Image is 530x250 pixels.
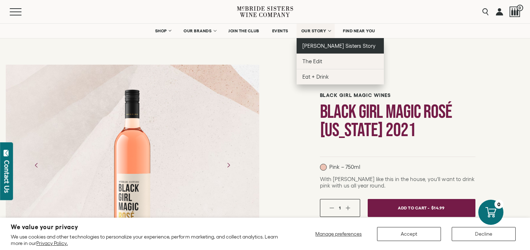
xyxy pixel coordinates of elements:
a: FIND NEAR YOU [338,24,380,38]
button: Accept [377,227,441,241]
span: 0 [517,5,523,11]
span: JOIN THE CLUB [228,28,259,33]
div: Contact Us [3,160,10,193]
span: $14.99 [431,203,445,213]
button: Mobile Menu Trigger [10,8,36,15]
h2: We value your privacy [11,224,285,230]
span: With [PERSON_NAME] like this in the house, you’ll want to drink pink with us all year round. [320,176,475,189]
button: Decline [452,227,516,241]
button: Next [219,156,238,175]
a: [PERSON_NAME] Sisters Story [297,38,384,54]
h6: Black Girl Magic Wines [320,92,475,98]
span: OUR BRANDS [183,28,211,33]
a: SHOP [150,24,175,38]
a: The Edit [297,54,384,69]
a: OUR STORY [297,24,335,38]
a: Privacy Policy. [36,240,68,246]
span: FIND NEAR YOU [343,28,375,33]
span: The Edit [302,58,322,64]
button: Add To Cart - $14.99 [368,199,475,217]
span: EVENTS [272,28,288,33]
a: JOIN THE CLUB [224,24,264,38]
p: We use cookies and other technologies to personalize your experience, perform marketing, and coll... [11,233,285,246]
p: Pink – 750ml [320,164,360,171]
div: 0 [494,200,503,209]
span: Eat + Drink [302,74,329,80]
a: EVENTS [268,24,293,38]
a: OUR BRANDS [179,24,220,38]
span: Add To Cart - [398,203,429,213]
span: OUR STORY [301,28,326,33]
button: Previous [27,156,46,175]
a: Eat + Drink [297,69,384,84]
span: Manage preferences [315,231,362,237]
span: SHOP [155,28,167,33]
h1: Black Girl Magic Rosé [US_STATE] 2021 [320,103,475,139]
button: Manage preferences [311,227,366,241]
span: 1 [339,205,341,210]
span: [PERSON_NAME] Sisters Story [302,43,376,49]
